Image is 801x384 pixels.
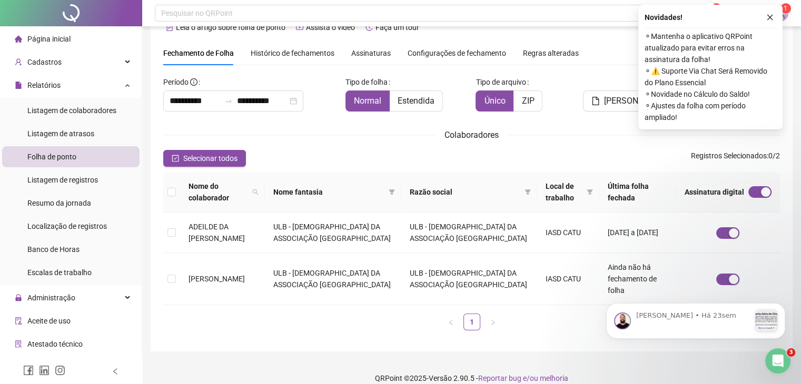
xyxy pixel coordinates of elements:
span: facebook [23,365,34,376]
span: history [365,24,373,31]
span: instagram [55,365,65,376]
span: file [591,97,600,105]
button: right [484,314,501,330]
span: close [766,14,774,21]
span: Registros Selecionados [691,151,767,160]
span: filter [387,184,397,200]
span: Resumo da jornada [27,199,91,207]
span: check-square [172,155,179,162]
span: linkedin [39,365,50,376]
span: Configurações de fechamento [408,49,506,57]
span: filter [585,178,595,206]
span: ADEILDE DA [PERSON_NAME] [189,223,245,242]
span: search [250,178,261,206]
button: Selecionar todos [163,150,246,167]
td: ULB - [DEMOGRAPHIC_DATA] DA ASSOCIAÇÃO [GEOGRAPHIC_DATA] [265,213,401,253]
span: Histórico de fechamentos [251,49,334,57]
span: filter [587,189,593,195]
span: ⚬ Ajustes da folha com período ampliado! [645,100,776,123]
span: Único [484,96,505,106]
span: solution [15,340,22,348]
span: Selecionar todos [183,153,238,164]
iframe: Intercom notifications mensagem [590,282,801,356]
span: [PERSON_NAME] [189,275,245,283]
button: left [442,314,459,330]
span: Tipo de arquivo [476,76,526,88]
span: Relatórios [27,81,61,89]
span: Banco de Horas [27,245,80,254]
span: Ainda não há fechamento de folha [608,263,657,295]
span: right [490,319,496,326]
span: filter [389,189,395,195]
button: [PERSON_NAME] [583,90,676,112]
span: Atestado técnico [27,340,83,348]
span: Cadastros [27,58,62,66]
span: lock [15,294,22,301]
span: ⚬ Mantenha o aplicativo QRPoint atualizado para evitar erros na assinatura da folha! [645,31,776,65]
span: swap-right [224,97,233,105]
sup: 1 [711,3,721,14]
li: Página anterior [442,314,459,330]
iframe: Intercom live chat [765,348,790,373]
span: file-text [166,24,173,31]
li: Próxima página [484,314,501,330]
td: ULB - [DEMOGRAPHIC_DATA] DA ASSOCIAÇÃO [GEOGRAPHIC_DATA] [401,253,537,305]
span: Escalas de trabalho [27,268,92,277]
span: Período [163,78,189,86]
span: ⚬ Novidade no Cálculo do Saldo! [645,88,776,100]
span: to [224,97,233,105]
span: Razão social [410,186,520,198]
span: info-circle [190,78,197,86]
span: file [15,82,22,89]
th: Última folha fechada [599,172,676,213]
span: Assinatura digital [685,186,744,198]
span: Listagem de registros [27,176,98,184]
span: Novidades ! [645,12,683,23]
span: left [448,319,454,326]
span: Localização de registros [27,222,107,230]
span: : 0 / 2 [691,150,780,167]
span: Local de trabalho [546,180,582,204]
span: youtube [296,24,303,31]
span: Assista o vídeo [306,23,355,32]
span: Colaboradores [444,130,499,140]
span: home [15,35,22,43]
span: Administração [27,294,75,302]
span: 1 [784,5,787,12]
span: Nome fantasia [273,186,384,198]
td: IASD CATU [537,213,599,253]
li: 1 [463,314,480,330]
td: [DATE] a [DATE] [599,213,676,253]
span: search [252,189,259,195]
span: Normal [354,96,381,106]
span: Folha de ponto [27,153,76,161]
span: Reportar bug e/ou melhoria [478,374,568,382]
span: Leia o artigo sobre folha de ponto [176,23,285,32]
span: Nome do colaborador [189,180,248,204]
a: 1 [464,314,480,330]
span: Versão [429,374,452,382]
span: Assinaturas [351,49,391,57]
td: ULB - [DEMOGRAPHIC_DATA] DA ASSOCIAÇÃO [GEOGRAPHIC_DATA] [401,213,537,253]
span: ⚬ ⚠️ Suporte Via Chat Será Removido do Plano Essencial [645,65,776,88]
td: IASD CATU [537,253,599,305]
td: ULB - [DEMOGRAPHIC_DATA] DA ASSOCIAÇÃO [GEOGRAPHIC_DATA] [265,253,401,305]
span: Regras alteradas [523,49,579,57]
span: left [112,368,119,375]
span: Faça um tour [375,23,419,32]
span: ZIP [521,96,534,106]
sup: Atualize o seu contato no menu Meus Dados [780,3,791,14]
span: [PERSON_NAME] [604,95,667,107]
span: Tipo de folha [345,76,388,88]
span: Listagem de colaboradores [27,106,116,115]
span: Aceite de uso [27,317,71,325]
span: user-add [15,58,22,66]
span: filter [525,189,531,195]
span: audit [15,317,22,325]
span: 3 [787,348,795,357]
span: Página inicial [27,35,71,43]
span: Listagem de atrasos [27,129,94,138]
